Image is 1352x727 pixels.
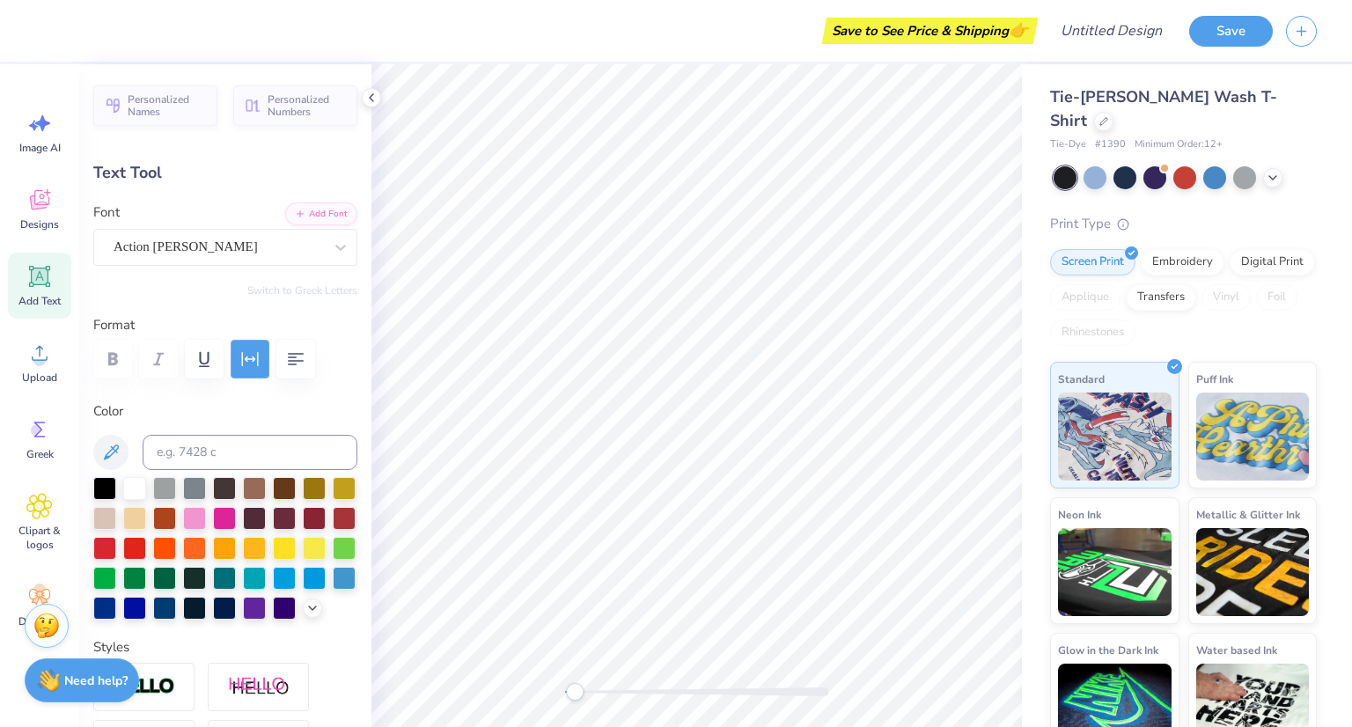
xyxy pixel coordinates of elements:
[566,683,584,701] div: Accessibility label
[11,524,69,552] span: Clipart & logos
[827,18,1033,44] div: Save to See Price & Shipping
[1050,249,1135,275] div: Screen Print
[268,93,347,118] span: Personalized Numbers
[1135,137,1223,152] span: Minimum Order: 12 +
[1095,137,1126,152] span: # 1390
[1058,393,1172,481] img: Standard
[285,202,357,225] button: Add Font
[93,315,357,335] label: Format
[1047,13,1176,48] input: Untitled Design
[1126,284,1196,311] div: Transfers
[18,614,61,628] span: Decorate
[143,435,357,470] input: e.g. 7428 c
[1141,249,1224,275] div: Embroidery
[93,161,357,185] div: Text Tool
[22,371,57,385] span: Upload
[114,677,175,697] img: Stroke
[1196,393,1310,481] img: Puff Ink
[19,141,61,155] span: Image AI
[93,401,357,422] label: Color
[228,676,290,698] img: Shadow
[1196,528,1310,616] img: Metallic & Glitter Ink
[1050,137,1086,152] span: Tie-Dye
[1058,370,1105,388] span: Standard
[1050,319,1135,346] div: Rhinestones
[247,283,357,297] button: Switch to Greek Letters
[93,85,217,126] button: Personalized Names
[128,93,207,118] span: Personalized Names
[20,217,59,231] span: Designs
[1009,19,1028,40] span: 👉
[1256,284,1297,311] div: Foil
[1050,214,1317,234] div: Print Type
[1196,370,1233,388] span: Puff Ink
[1196,641,1277,659] span: Water based Ink
[93,202,120,223] label: Font
[1189,16,1273,47] button: Save
[1230,249,1315,275] div: Digital Print
[93,637,129,657] label: Styles
[64,672,128,689] strong: Need help?
[26,447,54,461] span: Greek
[1058,528,1172,616] img: Neon Ink
[1058,505,1101,524] span: Neon Ink
[1050,86,1277,131] span: Tie-[PERSON_NAME] Wash T-Shirt
[1050,284,1121,311] div: Applique
[1196,505,1300,524] span: Metallic & Glitter Ink
[233,85,357,126] button: Personalized Numbers
[1201,284,1251,311] div: Vinyl
[18,294,61,308] span: Add Text
[1058,641,1158,659] span: Glow in the Dark Ink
